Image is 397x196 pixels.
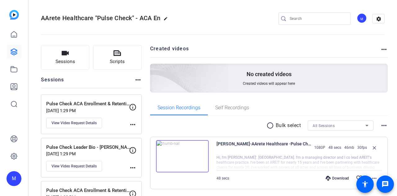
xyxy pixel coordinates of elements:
img: thumb-nail [156,140,209,172]
span: All Sessions [313,124,335,128]
span: Created videos will appear here [243,81,295,86]
div: M [7,171,21,186]
span: Self Recordings [215,105,249,110]
mat-icon: more_horiz [371,175,378,182]
p: Pulse Check ACA Enrollment & Retention - [PERSON_NAME] [46,187,132,194]
ngx-avatar: Marketing [357,13,368,24]
div: M [357,13,367,23]
span: Scripts [110,58,125,65]
p: Pulse Check Leader Bio - [PERSON_NAME] [46,144,132,151]
div: Download [323,176,352,181]
p: Bulk select [276,122,301,129]
span: 46mb [344,145,354,150]
mat-icon: settings [372,14,385,24]
button: View Video Request Details [46,118,102,128]
mat-icon: more_horiz [129,121,136,128]
span: 30fps [357,145,367,150]
button: Sessions [41,45,89,70]
mat-icon: more_horiz [129,164,136,171]
p: [DATE] 1:29 PM [46,151,129,156]
mat-icon: more_horiz [380,122,388,129]
h2: Sessions [41,76,64,88]
mat-icon: message [381,180,389,188]
span: AArete Healthcare "Pulse Check" - ACA En [41,14,160,22]
mat-icon: accessibility [361,180,369,188]
mat-icon: more_horiz [380,46,388,53]
span: 48 secs [216,176,229,180]
mat-icon: edit [163,16,171,24]
span: Sessions [56,58,75,65]
mat-icon: favorite_border [356,175,363,182]
span: View Video Request Details [51,121,97,125]
button: View Video Request Details [46,161,102,171]
img: Creted videos background [81,2,229,137]
mat-icon: close [371,144,378,152]
span: View Video Request Details [51,164,97,169]
button: Scripts [93,45,141,70]
mat-icon: radio_button_unchecked [266,122,276,129]
span: Session Recordings [158,105,200,110]
p: [DATE] 1:29 PM [46,108,129,113]
mat-icon: more_horiz [134,76,142,84]
p: No created videos [247,71,292,78]
p: Pulse Check ACA Enrollment & Retention - [PERSON_NAME] [46,100,132,107]
h2: Created videos [150,45,380,57]
span: 48 secs [328,145,341,150]
img: blue-gradient.svg [9,10,19,20]
span: [PERSON_NAME]-AArete Healthcare -Pulse Check- - ACA En-Pulse Check Leader Bio - Mark O-1756400180... [216,140,311,155]
span: 1080P [314,145,325,150]
input: Search [290,15,346,22]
